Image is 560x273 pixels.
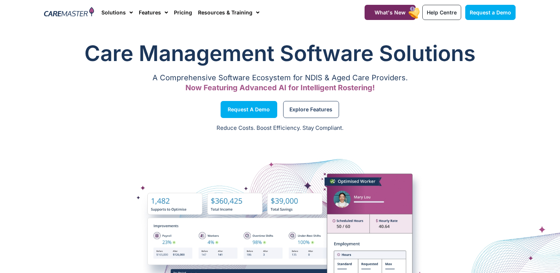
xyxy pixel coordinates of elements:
span: Now Featuring Advanced AI for Intelligent Rostering! [185,83,375,92]
span: What's New [375,9,406,16]
a: Help Centre [422,5,461,20]
h1: Care Management Software Solutions [44,38,516,68]
span: Request a Demo [228,108,270,111]
span: Explore Features [289,108,332,111]
span: Help Centre [427,9,457,16]
a: Explore Features [283,101,339,118]
p: A Comprehensive Software Ecosystem for NDIS & Aged Care Providers. [44,75,516,80]
a: Request a Demo [465,5,516,20]
p: Reduce Costs. Boost Efficiency. Stay Compliant. [4,124,556,132]
img: CareMaster Logo [44,7,94,18]
span: Request a Demo [470,9,511,16]
a: Request a Demo [221,101,277,118]
a: What's New [365,5,416,20]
